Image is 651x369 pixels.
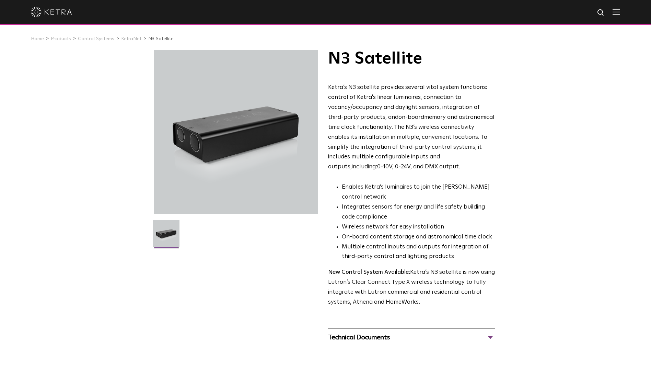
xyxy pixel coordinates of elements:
img: search icon [597,9,605,17]
p: Ketra’s N3 satellite provides several vital system functions: control of Ketra's linear luminaire... [328,83,495,172]
img: Hamburger%20Nav.svg [613,9,620,15]
li: Multiple control inputs and outputs for integration of third-party control and lighting products [342,242,495,262]
img: N3-Controller-2021-Web-Square [153,220,179,252]
h1: N3 Satellite [328,50,495,67]
img: ketra-logo-2019-white [31,7,72,17]
li: On-board content storage and astronomical time clock [342,232,495,242]
a: Home [31,36,44,41]
li: Wireless network for easy installation [342,222,495,232]
g: on-board [398,114,424,120]
a: Products [51,36,71,41]
p: Ketra’s N3 satellite is now using Lutron’s Clear Connect Type X wireless technology to fully inte... [328,268,495,307]
a: N3 Satellite [148,36,174,41]
li: Integrates sensors for energy and life safety building code compliance [342,202,495,222]
a: Control Systems [78,36,114,41]
div: Technical Documents [328,332,495,343]
g: including: [352,164,377,170]
li: Enables Ketra’s luminaires to join the [PERSON_NAME] control network [342,182,495,202]
strong: New Control System Available: [328,269,410,275]
a: KetraNet [121,36,141,41]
